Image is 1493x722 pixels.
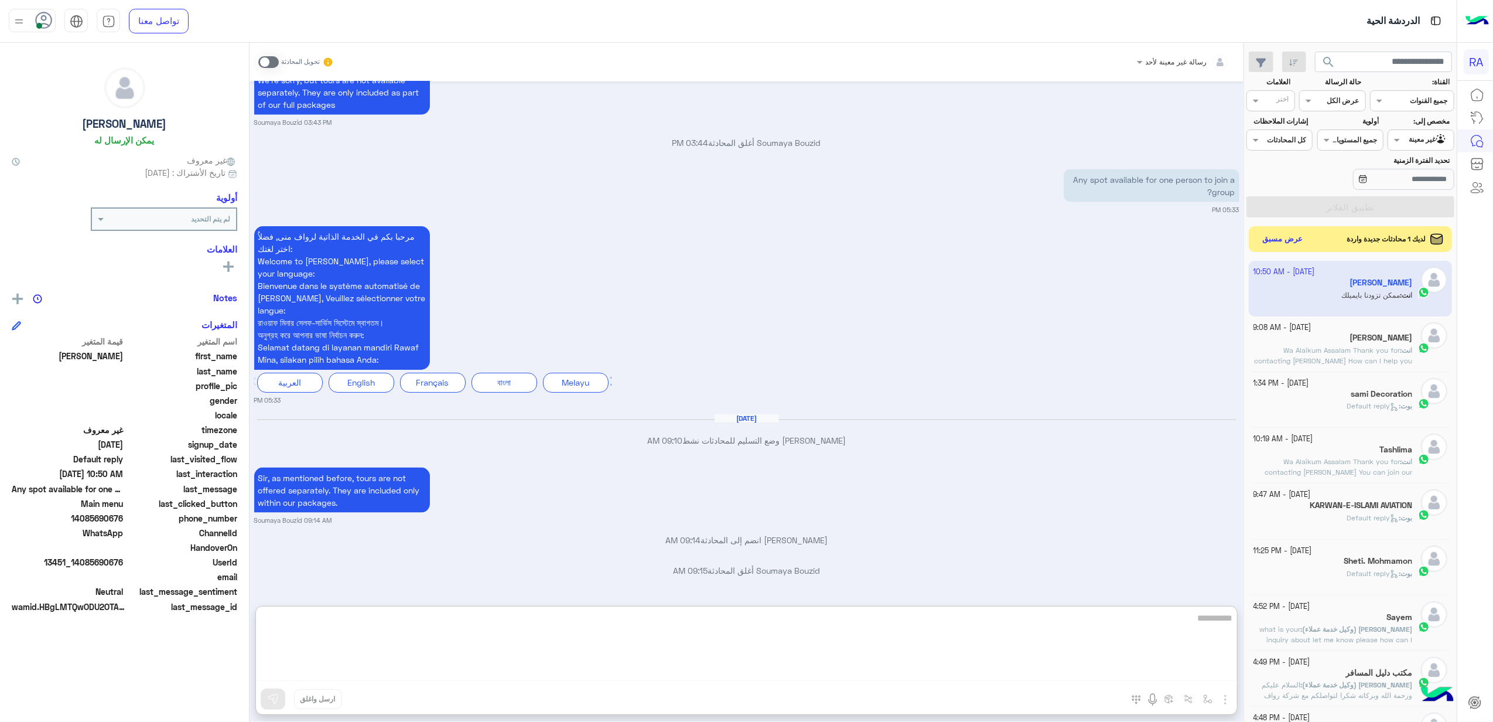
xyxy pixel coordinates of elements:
[673,566,708,575] span: 09:15 AM
[1259,625,1412,655] span: what is your inquiry about let me know please how can I help you ?
[126,585,238,598] span: last_message_sentiment
[1418,621,1430,633] img: WhatsApp
[1418,566,1430,577] img: WhatsApp
[1465,9,1489,33] img: Logo
[1366,13,1420,29] p: الدردشة الحية
[1302,625,1412,634] span: [PERSON_NAME] (وكيل خدمة عملاء)
[1322,55,1336,69] span: search
[1344,556,1412,566] h5: Sheti. Mohmamon
[1248,77,1290,87] label: العلامات
[254,468,430,513] p: 2/10/2025, 9:14 AM
[1418,677,1430,689] img: WhatsApp
[12,335,124,348] span: قيمة المتغير
[543,373,609,392] div: Melayu
[254,137,1239,149] p: Soumaya Bouzid أغلق المحادثة
[254,434,1239,447] p: [PERSON_NAME] وضع التسليم للمحادثات نشط
[126,335,238,348] span: اسم المتغير
[1253,378,1309,389] small: [DATE] - 1:34 PM
[257,373,323,392] div: العربية
[1399,401,1412,410] b: :
[1421,378,1447,404] img: defaultAdmin.png
[126,424,238,436] span: timezone
[1302,680,1412,689] span: [PERSON_NAME] (وكيل خدمة عملاء)
[1351,389,1412,399] h5: sami Decoration
[1253,657,1310,668] small: [DATE] - 4:49 PM
[12,527,124,539] span: 2
[1253,434,1313,445] small: [DATE] - 10:19 AM
[1400,513,1412,522] span: بوت
[665,535,701,545] span: 09:14 AM
[1301,77,1361,87] label: حالة الرسالة
[1421,601,1447,628] img: defaultAdmin.png
[1315,52,1344,77] button: search
[1276,94,1290,107] div: اختر
[1418,454,1430,465] img: WhatsApp
[1421,489,1447,516] img: defaultAdmin.png
[254,534,1239,546] p: [PERSON_NAME] انضم إلى المحادثة
[672,138,709,148] span: 03:44 PM
[126,541,238,554] span: HandoverOn
[12,438,124,451] span: 2025-10-01T12:16:33.441Z
[12,483,124,495] span: Any spot available for one person to join a group?
[1400,457,1412,466] b: :
[33,294,42,304] img: notes
[12,394,124,407] span: null
[294,689,342,709] button: ارسل واغلق
[129,9,189,33] a: تواصل معنا
[12,585,124,598] span: 0
[1421,657,1447,683] img: defaultAdmin.png
[95,135,155,145] h6: يمكن الإرسال له
[126,350,238,362] span: first_name
[145,166,226,179] span: تاريخ الأشتراك : [DATE]
[1064,169,1239,202] p: 1/10/2025, 5:33 PM
[12,453,124,465] span: Default reply
[1386,612,1412,622] h5: Sayem
[1400,569,1412,578] span: بوت
[1212,205,1239,214] small: 05:33 PM
[126,527,238,539] span: ChannelId
[1262,680,1412,710] span: السلام عليكم ورحمة الله وبركاته شكرا لتواصلكم مع شركة رواف منى لخدمات الحجاج كيف يمكنني مساعدتكم؟
[126,438,238,451] span: signup_date
[126,365,238,377] span: last_name
[1254,346,1412,365] span: Wa Alaikum Assalam Thank you for contacting Rawaf Mina How can I help you
[126,468,238,480] span: last_interaction
[1421,546,1447,572] img: defaultAdmin.png
[126,571,238,583] span: email
[12,601,129,613] span: wamid.HBgLMTQwODU2OTA2NzYVAgASGBQzQTQ4ODZBMTJDQzQxRDRGODg1QQA=
[83,117,167,131] h5: [PERSON_NAME]
[1418,342,1430,354] img: WhatsApp
[1258,231,1308,248] button: عرض مسبق
[1253,546,1312,557] small: [DATE] - 11:25 PM
[126,380,238,392] span: profile_pic
[254,516,332,525] small: Soumaya Bouzid 09:14 AM
[105,68,145,108] img: defaultAdmin.png
[126,409,238,421] span: locale
[1402,457,1412,466] span: انت
[1389,116,1450,127] label: مخصص إلى:
[126,556,238,568] span: UserId
[1417,675,1458,716] img: hulul-logo.png
[126,483,238,495] span: last_message
[12,294,23,304] img: add
[1464,49,1489,74] div: RA
[1421,322,1447,349] img: defaultAdmin.png
[1418,398,1430,410] img: WhatsApp
[216,192,237,203] h6: أولوية
[1400,401,1412,410] span: بوت
[1253,601,1310,612] small: [DATE] - 4:52 PM
[1372,77,1450,87] label: القناة:
[201,319,237,330] h6: المتغيرات
[126,394,238,407] span: gender
[254,70,430,115] p: 1/10/2025, 3:43 PM
[1429,13,1443,28] img: tab
[472,373,537,392] div: বাংলা
[126,453,238,465] span: last_visited_flow
[12,498,124,510] span: Main menu
[1402,346,1412,355] span: انت
[126,512,238,525] span: phone_number
[1349,333,1412,343] h5: Salman
[1248,116,1308,127] label: إشارات الملاحظات
[97,9,120,33] a: tab
[191,214,230,223] b: لم يتم التحديد
[647,435,682,445] span: 09:10 AM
